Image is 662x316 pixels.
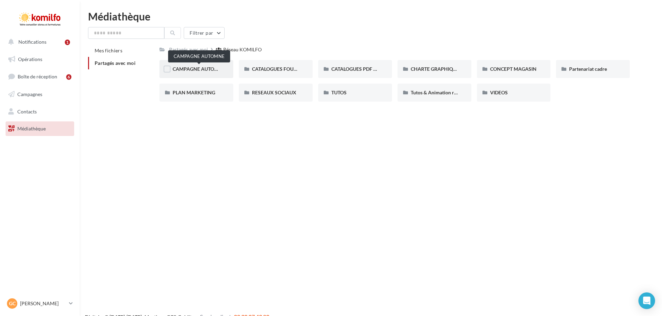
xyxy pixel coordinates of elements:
[17,126,46,131] span: Médiathèque
[169,46,208,53] div: Partagés avec moi
[490,66,537,72] span: CONCEPT MAGASIN
[17,108,37,114] span: Contacts
[223,46,262,53] div: Réseau KOMILFO
[95,48,122,53] span: Mes fichiers
[88,11,654,22] div: Médiathèque
[411,89,466,95] span: Tutos & Animation réseau
[252,66,359,72] span: CATALOGUES FOURNISSEURS - PRODUITS 2025
[168,50,230,62] div: CAMPAGNE AUTOMNE
[490,89,508,95] span: VIDEOS
[331,66,384,72] span: CATALOGUES PDF 2025
[4,69,76,84] a: Boîte de réception6
[95,60,136,66] span: Partagés avec moi
[17,91,42,97] span: Campagnes
[18,74,57,79] span: Boîte de réception
[4,35,73,49] button: Notifications 1
[173,66,225,72] span: CAMPAGNE AUTOMNE
[331,89,347,95] span: TUTOS
[6,297,74,310] a: GC [PERSON_NAME]
[252,89,296,95] span: RESEAUX SOCIAUX
[4,104,76,119] a: Contacts
[66,74,71,80] div: 6
[4,87,76,102] a: Campagnes
[569,66,607,72] span: Partenariat cadre
[20,300,66,307] p: [PERSON_NAME]
[4,52,76,67] a: Opérations
[184,27,225,39] button: Filtrer par
[4,121,76,136] a: Médiathèque
[65,40,70,45] div: 1
[411,66,459,72] span: CHARTE GRAPHIQUE
[9,300,16,307] span: GC
[18,56,42,62] span: Opérations
[638,292,655,309] div: Open Intercom Messenger
[173,89,215,95] span: PLAN MARKETING
[18,39,46,45] span: Notifications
